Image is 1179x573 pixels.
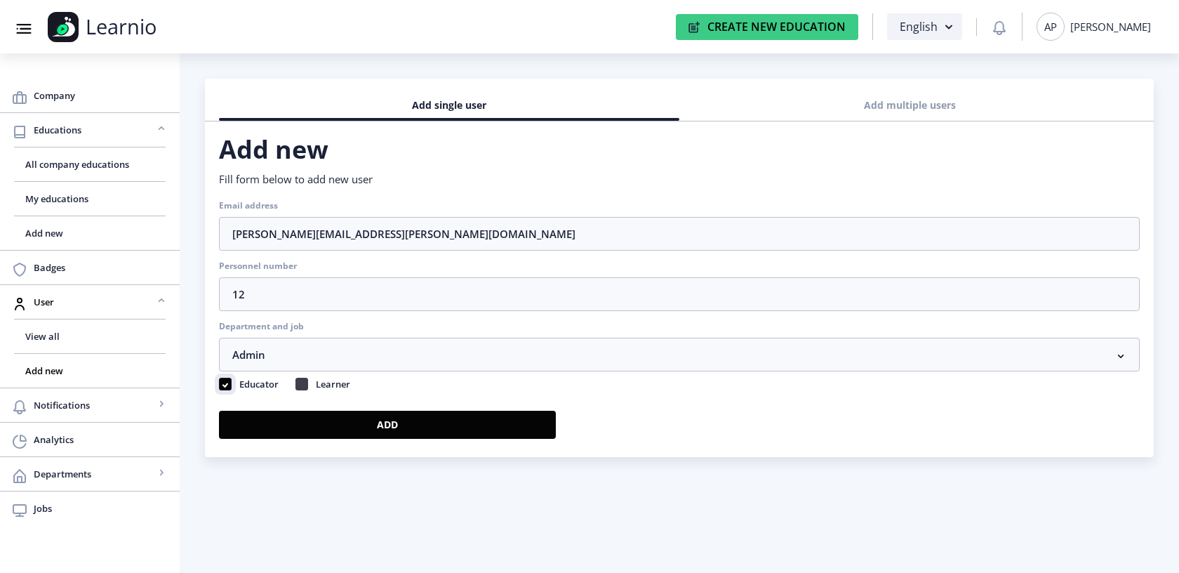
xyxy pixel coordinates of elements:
span: Add new [25,362,154,379]
label: Email address [219,200,278,211]
a: Learnio [48,12,213,42]
span: Analytics [34,431,168,448]
span: Learner [316,378,350,390]
p: Learnio [86,20,156,34]
label: Department and job [219,321,304,332]
span: Notifications [34,397,154,414]
button: Create New Education [676,14,858,40]
a: All company educations [14,147,166,181]
span: Badges [34,259,168,276]
h1: Add new [219,133,1140,166]
span: Educations [34,121,154,138]
span: My educations [25,190,154,207]
a: Add new [14,354,166,388]
input: Email address [219,217,1140,251]
div: AP [1037,13,1065,41]
span: Admin [232,346,265,363]
button: English [887,13,962,40]
span: Add new [25,225,154,242]
div: Add single user [229,90,669,121]
p: Fill form below to add new user [219,172,1140,186]
a: My educations [14,182,166,216]
span: Departments [34,466,154,482]
label: Personnel number [219,261,297,272]
span: Company [34,87,168,104]
span: View all [25,328,154,345]
a: View all [14,320,166,353]
span: Jobs [34,500,168,517]
input: Personnel number [219,277,1140,311]
span: All company educations [25,156,154,173]
img: create-new-education-icon.svg [688,21,700,33]
div: [PERSON_NAME] [1070,20,1151,34]
span: User [34,294,154,310]
a: Add new [14,216,166,250]
button: Add [219,411,556,439]
span: Educator [239,378,279,390]
div: Add multiple users [690,90,1129,121]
